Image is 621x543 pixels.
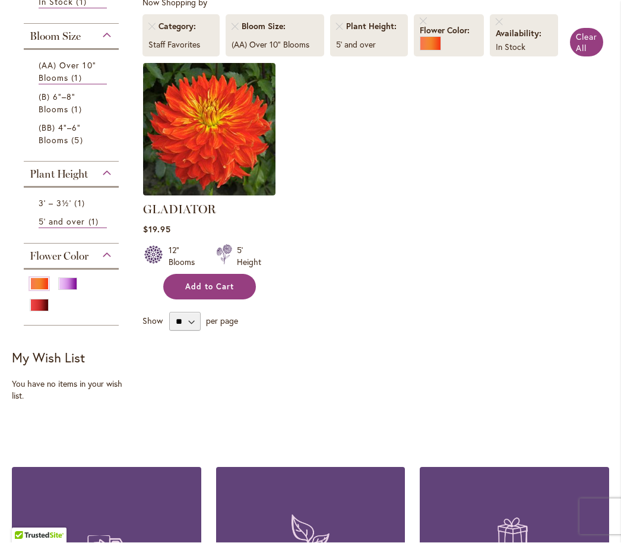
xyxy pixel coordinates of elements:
[336,23,343,30] a: Remove Plant Height 5' and over
[39,216,85,228] span: 5' and over
[159,21,199,33] span: Category
[39,198,71,209] span: 3' – 3½'
[9,501,42,534] iframe: Launch Accessibility Center
[496,19,503,26] a: Remove Availability In Stock
[30,30,81,43] span: Bloom Size
[206,315,238,327] span: per page
[570,29,603,57] a: Clear All
[39,91,75,115] span: (B) 6"–8" Blooms
[30,168,88,181] span: Plant Height
[163,274,256,300] button: Add to Cart
[39,59,107,85] a: (AA) Over 10" Blooms 1
[420,25,473,37] span: Flower Color
[71,103,84,116] span: 1
[12,349,85,367] strong: My Wish List
[143,187,275,198] a: Gladiator
[148,39,214,51] div: Staff Favorites
[242,21,289,33] span: Bloom Size
[237,245,261,269] div: 5' Height
[71,134,85,147] span: 5
[39,122,107,147] a: (BB) 4"–6" Blooms 5
[142,315,163,327] span: Show
[185,282,234,292] span: Add to Cart
[143,224,171,235] span: $19.95
[143,203,216,217] a: GLADIATOR
[39,60,96,84] span: (AA) Over 10" Blooms
[346,21,400,33] span: Plant Height
[39,197,107,210] a: 3' – 3½' 1
[143,64,275,196] img: Gladiator
[148,23,156,30] a: Remove Category Staff Favorites
[496,42,553,53] div: In Stock
[71,72,84,84] span: 1
[232,39,318,51] div: (AA) Over 10" Blooms
[39,122,81,146] span: (BB) 4"–6" Blooms
[232,23,239,30] a: Remove Bloom Size (AA) Over 10" Blooms
[39,216,107,229] a: 5' and over 1
[169,245,202,269] div: 12" Blooms
[336,39,403,51] div: 5' and over
[576,31,597,54] span: Clear All
[39,91,107,116] a: (B) 6"–8" Blooms 1
[74,197,87,210] span: 1
[88,216,102,228] span: 1
[12,378,137,402] div: You have no items in your wish list.
[420,18,427,25] a: Remove Flower Color Orange/Peach
[30,250,88,263] span: Flower Color
[496,28,544,40] span: Availability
